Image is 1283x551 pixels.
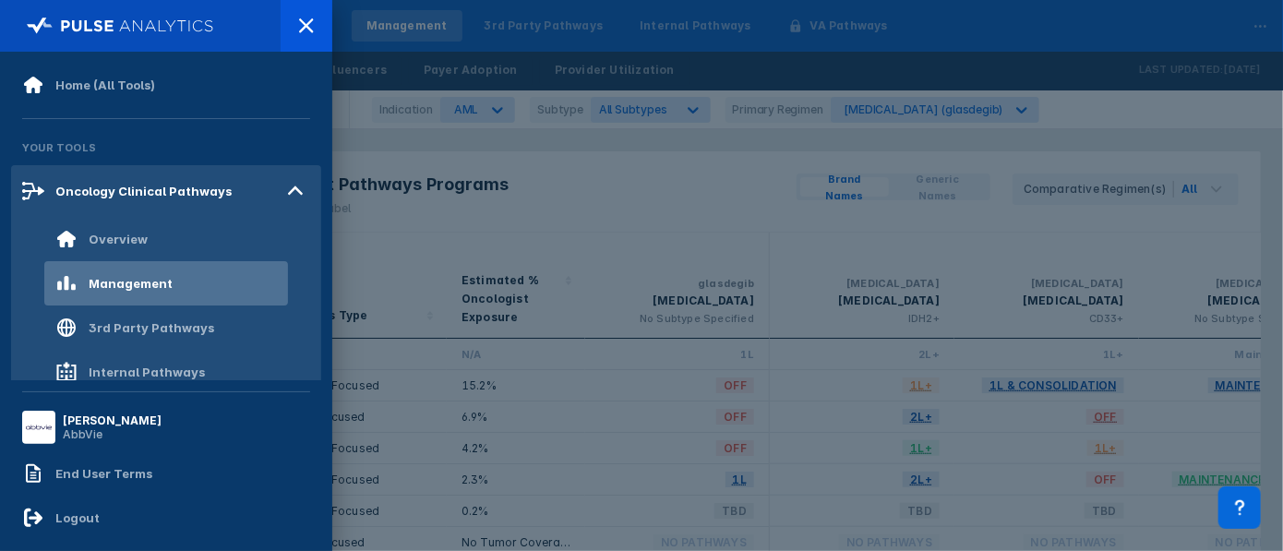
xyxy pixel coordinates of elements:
[11,350,321,394] a: Internal Pathways
[11,261,321,305] a: Management
[11,451,321,496] a: End User Terms
[55,184,232,198] div: Oncology Clinical Pathways
[11,217,321,261] a: Overview
[55,510,100,525] div: Logout
[27,13,214,39] img: pulse-logo-full-white.svg
[55,78,155,92] div: Home (All Tools)
[11,63,321,107] a: Home (All Tools)
[63,413,162,427] div: [PERSON_NAME]
[89,232,148,246] div: Overview
[26,414,52,440] img: menu button
[89,365,205,379] div: Internal Pathways
[89,320,214,335] div: 3rd Party Pathways
[55,466,152,481] div: End User Terms
[1218,486,1261,529] div: Contact Support
[63,427,162,441] div: AbbVie
[11,305,321,350] a: 3rd Party Pathways
[11,130,321,165] div: Your Tools
[89,276,173,291] div: Management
